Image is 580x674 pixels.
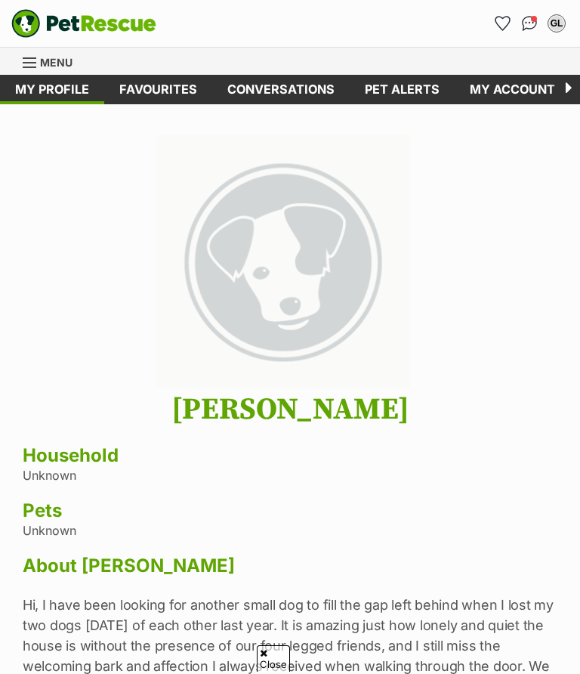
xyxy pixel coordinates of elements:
span: Menu [40,56,72,69]
a: PetRescue [11,9,156,38]
button: My account [545,11,569,36]
h3: About [PERSON_NAME] [23,555,557,577]
a: Pet alerts [350,75,455,104]
a: Conversations [517,11,541,36]
a: Favourites [490,11,514,36]
span: Close [257,645,290,672]
img: logo-e224e6f780fb5917bec1dbf3a21bbac754714ae5b6737aabdf751b685950b380.svg [11,9,156,38]
a: Menu [23,48,83,75]
a: Favourites [104,75,212,104]
a: My account [455,75,570,104]
ul: Account quick links [490,11,569,36]
h3: Pets [23,500,557,521]
img: large_default-f37c3b2ddc539b7721ffdbd4c88987add89f2ef0fd77a71d0d44a6cf3104916e.png [156,134,410,388]
img: chat-41dd97257d64d25036548639549fe6c8038ab92f7586957e7f3b1b290dea8141.svg [522,16,538,31]
h1: [PERSON_NAME] [23,392,557,427]
h3: Household [23,445,557,466]
div: GL [549,16,564,31]
a: conversations [212,75,350,104]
